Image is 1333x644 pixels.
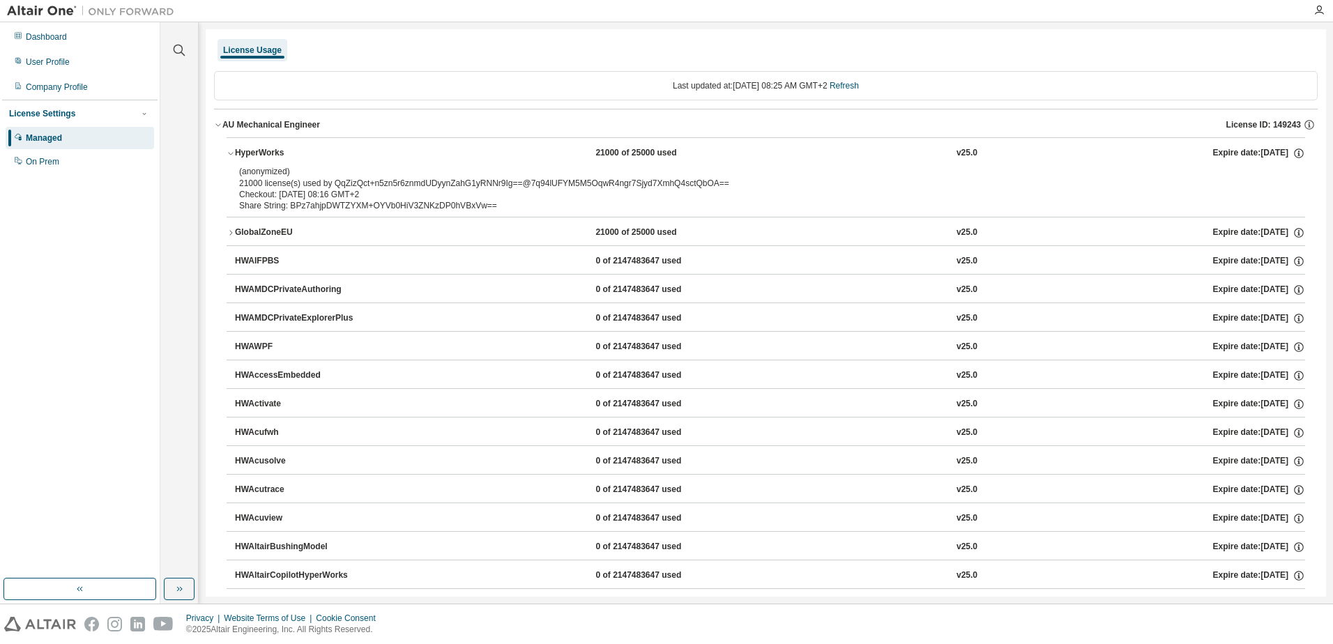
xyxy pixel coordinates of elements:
div: 0 of 2147483647 used [595,569,721,582]
a: Refresh [830,81,859,91]
div: HWAIFPBS [235,255,360,268]
div: HWAccessEmbedded [235,369,360,382]
img: instagram.svg [107,617,122,631]
div: 0 of 2147483647 used [595,541,721,553]
div: GlobalZoneEU [235,227,360,239]
button: GlobalZoneEU21000 of 25000 usedv25.0Expire date:[DATE] [227,217,1305,248]
div: v25.0 [957,398,977,411]
div: 0 of 2147483647 used [595,398,721,411]
div: v25.0 [957,312,977,325]
button: HWAcufwh0 of 2147483647 usedv25.0Expire date:[DATE] [235,417,1305,448]
div: 0 of 2147483647 used [595,284,721,296]
div: 21000 license(s) used by QqZizQct+n5zn5r6znmdUDyynZahG1yRNNr9Ig==@7q94lUFYM5M5OqwR4ngr7Sjyd7XmhQ4... [239,166,1259,189]
button: HWAMDCPrivateAuthoring0 of 2147483647 usedv25.0Expire date:[DATE] [235,275,1305,305]
div: HWAltairCopilotHyperWorks [235,569,360,582]
button: HWAcusolve0 of 2147483647 usedv25.0Expire date:[DATE] [235,446,1305,477]
div: HWAMDCPrivateAuthoring [235,284,360,296]
button: HWAltairCopilotHyperWorks0 of 2147483647 usedv25.0Expire date:[DATE] [235,560,1305,591]
div: v25.0 [957,255,977,268]
div: HWAcufwh [235,427,360,439]
span: License ID: 149243 [1226,119,1301,130]
img: youtube.svg [153,617,174,631]
button: AU Mechanical EngineerLicense ID: 149243 [214,109,1318,140]
button: HWAcuview0 of 2147483647 usedv25.0Expire date:[DATE] [235,503,1305,534]
div: Cookie Consent [316,613,383,624]
button: HWAltairBushingModel0 of 2147483647 usedv25.0Expire date:[DATE] [235,532,1305,562]
div: Share String: BPz7ahjpDWTZYXM+OYVb0HiV3ZNKzDP0hVBxVw== [239,200,1259,211]
div: v25.0 [957,369,977,382]
button: HyperWorks21000 of 25000 usedv25.0Expire date:[DATE] [227,138,1305,169]
div: Expire date: [DATE] [1212,427,1304,439]
div: v25.0 [957,341,977,353]
img: altair_logo.svg [4,617,76,631]
div: 0 of 2147483647 used [595,341,721,353]
div: User Profile [26,56,70,68]
div: Last updated at: [DATE] 08:25 AM GMT+2 [214,71,1318,100]
div: Expire date: [DATE] [1212,284,1304,296]
div: 21000 of 25000 used [595,227,721,239]
button: HWAMDCPrivateExplorerPlus0 of 2147483647 usedv25.0Expire date:[DATE] [235,303,1305,334]
div: HWAMDCPrivateExplorerPlus [235,312,360,325]
div: Dashboard [26,31,67,43]
div: On Prem [26,156,59,167]
button: HWAWPF0 of 2147483647 usedv25.0Expire date:[DATE] [235,332,1305,362]
button: HWAccessEmbedded0 of 2147483647 usedv25.0Expire date:[DATE] [235,360,1305,391]
div: HWActivate [235,398,360,411]
div: Expire date: [DATE] [1212,512,1304,525]
div: HyperWorks [235,147,360,160]
div: Company Profile [26,82,88,93]
div: HWAcuview [235,512,360,525]
div: v25.0 [957,227,977,239]
div: 0 of 2147483647 used [595,512,721,525]
div: Expire date: [DATE] [1212,255,1304,268]
div: 0 of 2147483647 used [595,312,721,325]
button: HWAIFPBS0 of 2147483647 usedv25.0Expire date:[DATE] [235,246,1305,277]
div: Expire date: [DATE] [1212,569,1304,582]
div: 0 of 2147483647 used [595,455,721,468]
div: 0 of 2147483647 used [595,369,721,382]
div: v25.0 [957,455,977,468]
div: v25.0 [957,512,977,525]
div: AU Mechanical Engineer [222,119,320,130]
button: HWAltairManufacturingSolver0 of 2147483647 usedv25.0Expire date:[DATE] [235,589,1305,620]
div: Expire date: [DATE] [1212,227,1304,239]
div: License Usage [223,45,282,56]
img: Altair One [7,4,181,18]
div: Checkout: [DATE] 08:16 GMT+2 [239,189,1259,200]
div: Expire date: [DATE] [1212,312,1304,325]
div: Expire date: [DATE] [1212,455,1304,468]
img: facebook.svg [84,617,99,631]
div: Website Terms of Use [224,613,316,624]
div: 21000 of 25000 used [595,147,721,160]
div: Expire date: [DATE] [1212,541,1304,553]
div: HWAltairBushingModel [235,541,360,553]
div: 0 of 2147483647 used [595,484,721,496]
div: v25.0 [957,427,977,439]
div: HWAWPF [235,341,360,353]
div: v25.0 [957,484,977,496]
button: HWActivate0 of 2147483647 usedv25.0Expire date:[DATE] [235,389,1305,420]
div: v25.0 [957,284,977,296]
div: 0 of 2147483647 used [595,427,721,439]
button: HWAcutrace0 of 2147483647 usedv25.0Expire date:[DATE] [235,475,1305,505]
p: (anonymized) [239,166,1259,178]
div: HWAcutrace [235,484,360,496]
div: v25.0 [957,541,977,553]
div: Privacy [186,613,224,624]
div: Managed [26,132,62,144]
div: Expire date: [DATE] [1212,484,1304,496]
div: HWAcusolve [235,455,360,468]
img: linkedin.svg [130,617,145,631]
div: Expire date: [DATE] [1212,398,1304,411]
div: v25.0 [957,569,977,582]
div: v25.0 [957,147,977,160]
div: Expire date: [DATE] [1212,369,1304,382]
div: Expire date: [DATE] [1212,341,1304,353]
div: Expire date: [DATE] [1212,147,1304,160]
p: © 2025 Altair Engineering, Inc. All Rights Reserved. [186,624,384,636]
div: 0 of 2147483647 used [595,255,721,268]
div: License Settings [9,108,75,119]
